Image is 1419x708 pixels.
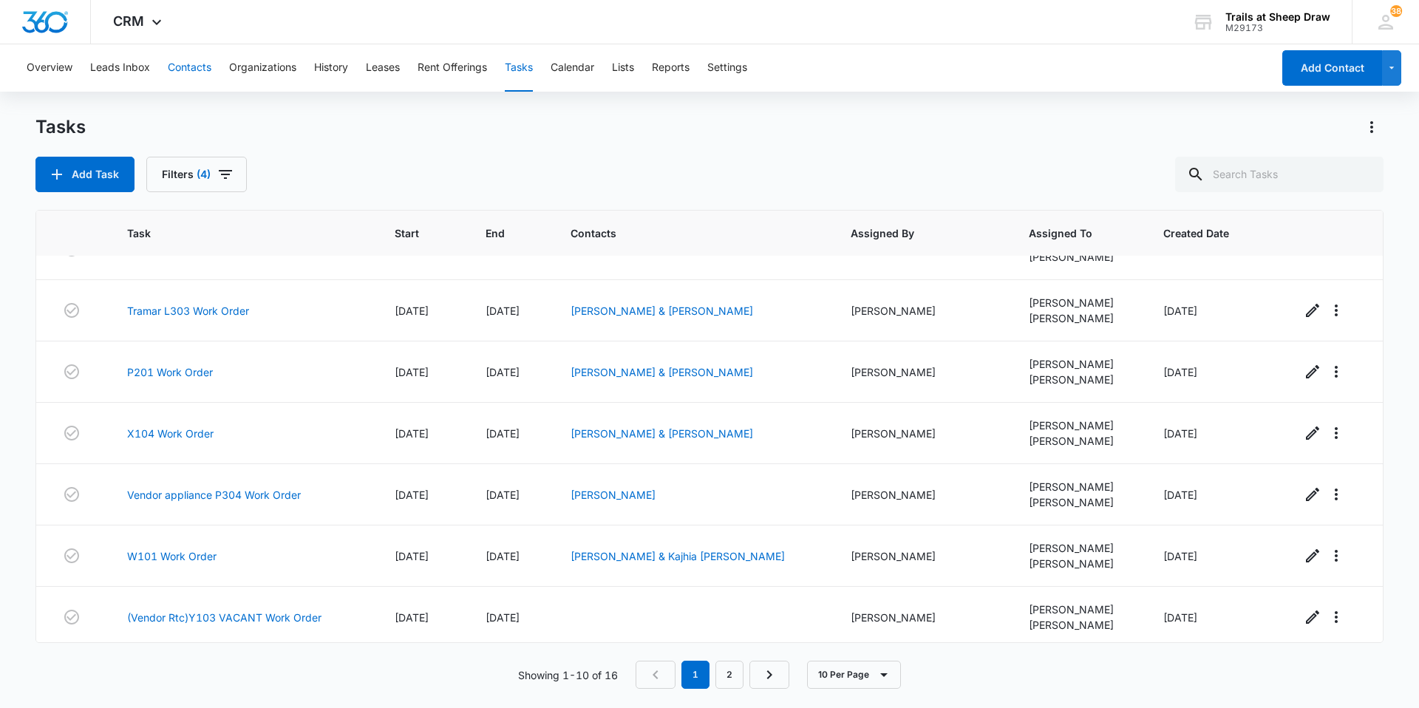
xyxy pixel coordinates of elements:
input: Search Tasks [1175,157,1384,192]
a: [PERSON_NAME] [571,489,656,501]
a: [PERSON_NAME] & [PERSON_NAME] [571,427,753,440]
div: [PERSON_NAME] [851,610,993,625]
span: Assigned By [851,225,972,241]
span: (4) [197,169,211,180]
div: notifications count [1390,5,1402,17]
span: [DATE] [486,427,520,440]
span: [DATE] [1163,366,1197,378]
button: Actions [1360,115,1384,139]
span: [DATE] [395,611,429,624]
span: [DATE] [486,366,520,378]
div: [PERSON_NAME] [1029,479,1129,494]
div: account name [1225,11,1330,23]
h1: Tasks [35,116,86,138]
span: [DATE] [486,304,520,317]
div: [PERSON_NAME] [851,426,993,441]
a: W101 Work Order [127,548,217,564]
button: 10 Per Page [807,661,901,689]
div: [PERSON_NAME] [1029,540,1129,556]
nav: Pagination [636,661,789,689]
a: (Vendor Rtc)Y103 VACANT Work Order [127,610,321,625]
div: [PERSON_NAME] [851,364,993,380]
div: [PERSON_NAME] [1029,295,1129,310]
button: Add Contact [1282,50,1382,86]
button: Leases [366,44,400,92]
span: [DATE] [1163,550,1197,562]
span: [DATE] [1163,611,1197,624]
button: Tasks [505,44,533,92]
div: [PERSON_NAME] [1029,372,1129,387]
span: 38 [1390,5,1402,17]
div: [PERSON_NAME] [1029,556,1129,571]
div: account id [1225,23,1330,33]
div: [PERSON_NAME] [851,548,993,564]
span: [DATE] [486,611,520,624]
button: Settings [707,44,747,92]
div: [PERSON_NAME] [1029,602,1129,617]
span: [DATE] [1163,489,1197,501]
span: [DATE] [1163,304,1197,317]
span: [DATE] [1163,427,1197,440]
p: Showing 1-10 of 16 [518,667,618,683]
span: [DATE] [486,489,520,501]
a: P201 Work Order [127,364,213,380]
span: [DATE] [395,550,429,562]
span: Task [127,225,338,241]
span: [DATE] [395,304,429,317]
a: Tramar L303 Work Order [127,303,249,319]
button: Contacts [168,44,211,92]
div: [PERSON_NAME] [1029,617,1129,633]
span: [DATE] [395,366,429,378]
div: [PERSON_NAME] [1029,356,1129,372]
a: Page 2 [715,661,743,689]
div: [PERSON_NAME] [851,303,993,319]
a: X104 Work Order [127,426,214,441]
a: [PERSON_NAME] & [PERSON_NAME] [571,304,753,317]
div: [PERSON_NAME] [1029,494,1129,510]
a: Next Page [749,661,789,689]
button: Organizations [229,44,296,92]
button: Reports [652,44,690,92]
span: [DATE] [486,550,520,562]
button: Overview [27,44,72,92]
span: Assigned To [1029,225,1107,241]
span: [DATE] [395,489,429,501]
button: Leads Inbox [90,44,150,92]
button: Lists [612,44,634,92]
span: Contacts [571,225,794,241]
div: [PERSON_NAME] [1029,249,1129,265]
button: Filters(4) [146,157,247,192]
span: [DATE] [395,427,429,440]
span: Start [395,225,429,241]
a: [PERSON_NAME] & [PERSON_NAME] [571,366,753,378]
button: History [314,44,348,92]
a: [PERSON_NAME] & Kajhia [PERSON_NAME] [571,550,785,562]
div: [PERSON_NAME] [1029,433,1129,449]
em: 1 [681,661,709,689]
div: [PERSON_NAME] [851,487,993,503]
button: Add Task [35,157,135,192]
div: [PERSON_NAME] [1029,418,1129,433]
button: Calendar [551,44,594,92]
a: Vendor appliance P304 Work Order [127,487,301,503]
button: Rent Offerings [418,44,487,92]
span: End [486,225,514,241]
span: CRM [113,13,144,29]
div: [PERSON_NAME] [1029,310,1129,326]
span: Created Date [1163,225,1244,241]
